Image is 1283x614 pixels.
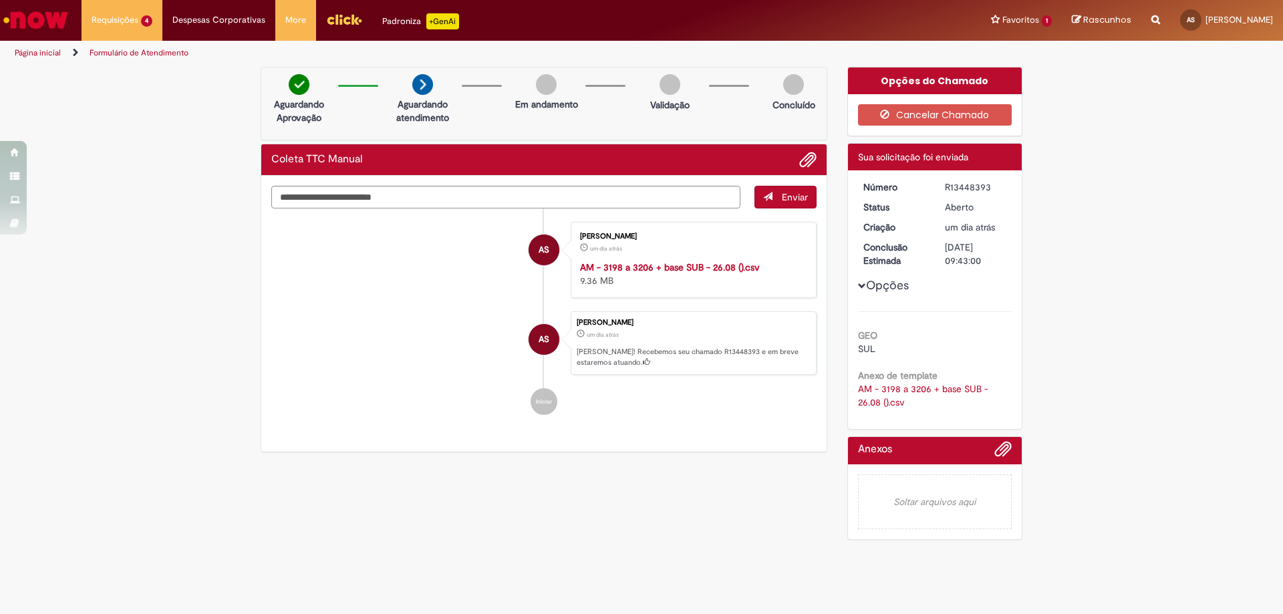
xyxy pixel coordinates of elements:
[858,444,892,456] h2: Anexos
[172,13,265,27] span: Despesas Corporativas
[580,233,803,241] div: [PERSON_NAME]
[580,261,803,287] div: 9.36 MB
[577,319,809,327] div: [PERSON_NAME]
[577,347,809,367] p: [PERSON_NAME]! Recebemos seu chamado R13448393 e em breve estaremos atuando.
[1072,14,1131,27] a: Rascunhos
[848,67,1022,94] div: Opções do Chamado
[90,47,188,58] a: Formulário de Atendimento
[529,324,559,355] div: Ana Leticia Waszak Da Silva
[858,369,938,381] b: Anexo de template
[15,47,61,58] a: Página inicial
[390,98,455,124] p: Aguardando atendimento
[650,98,690,112] p: Validação
[529,235,559,265] div: Ana Leticia Waszak Da Silva
[271,186,740,208] textarea: Digite sua mensagem aqui...
[515,98,578,111] p: Em andamento
[660,74,680,95] img: img-circle-grey.png
[382,13,459,29] div: Padroniza
[945,221,995,233] time: 26/08/2025 13:42:54
[858,151,968,163] span: Sua solicitação foi enviada
[945,241,1007,267] div: [DATE] 09:43:00
[1187,15,1195,24] span: AS
[426,13,459,29] p: +GenAi
[580,261,760,273] a: AM - 3198 a 3206 + base SUB - 26.08 ().csv
[858,104,1012,126] button: Cancelar Chamado
[858,474,1012,529] em: Soltar arquivos aqui
[539,234,549,266] span: AS
[539,323,549,355] span: AS
[945,180,1007,194] div: R13448393
[853,241,936,267] dt: Conclusão Estimada
[271,154,363,166] h2: Coleta TTC Manual Histórico de tíquete
[853,220,936,234] dt: Criação
[1083,13,1131,26] span: Rascunhos
[783,74,804,95] img: img-circle-grey.png
[858,343,875,355] span: SUL
[994,440,1012,464] button: Adicionar anexos
[858,329,877,341] b: GEO
[285,13,306,27] span: More
[141,15,152,27] span: 4
[412,74,433,95] img: arrow-next.png
[289,74,309,95] img: check-circle-green.png
[799,151,817,168] button: Adicionar anexos
[772,98,815,112] p: Concluído
[945,221,995,233] span: um dia atrás
[587,331,619,339] time: 26/08/2025 13:42:54
[754,186,817,208] button: Enviar
[267,98,331,124] p: Aguardando Aprovação
[853,200,936,214] dt: Status
[858,383,991,408] a: Download de AM - 3198 a 3206 + base SUB - 26.08 ().csv
[1205,14,1273,25] span: [PERSON_NAME]
[10,41,845,65] ul: Trilhas de página
[271,311,817,375] li: Ana Leticia Waszak Da Silva
[590,245,622,253] time: 26/08/2025 13:42:51
[536,74,557,95] img: img-circle-grey.png
[587,331,619,339] span: um dia atrás
[945,200,1007,214] div: Aberto
[782,191,808,203] span: Enviar
[326,9,362,29] img: click_logo_yellow_360x200.png
[853,180,936,194] dt: Número
[1042,15,1052,27] span: 1
[271,208,817,429] ul: Histórico de tíquete
[590,245,622,253] span: um dia atrás
[945,220,1007,234] div: 26/08/2025 13:42:54
[92,13,138,27] span: Requisições
[1002,13,1039,27] span: Favoritos
[1,7,70,33] img: ServiceNow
